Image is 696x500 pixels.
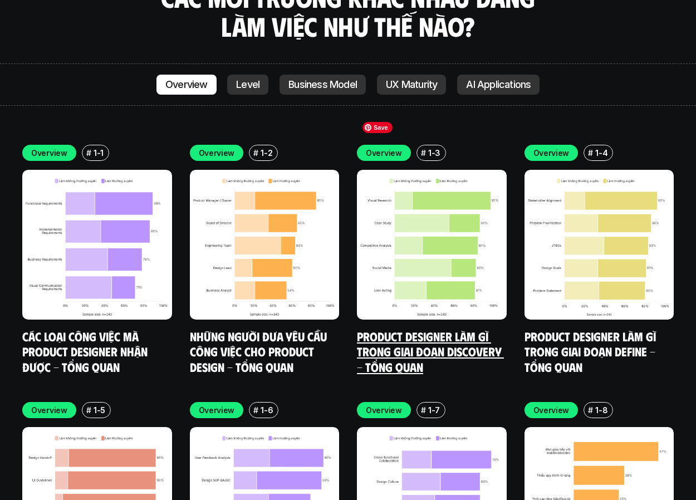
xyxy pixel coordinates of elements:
[227,75,268,95] a: Level
[428,147,440,159] p: 1-3
[362,122,393,133] span: Save
[199,147,235,159] p: Overview
[31,404,67,416] p: Overview
[86,406,91,414] h6: #
[466,79,531,90] p: AI Applications
[386,79,437,90] p: UX Maturity
[253,149,258,157] h6: #
[280,75,366,95] a: Business Model
[457,75,540,95] a: AI Applications
[22,329,150,374] a: Các loại công việc mà Product Designer nhận được - Tổng quan
[190,329,330,374] a: Những người đưa yêu cầu công việc cho Product Design - Tổng quan
[357,329,504,374] a: Product Designer làm gì trong giai đoạn Discovery - Tổng quan
[199,404,235,416] p: Overview
[236,79,259,90] p: Level
[533,147,570,159] p: Overview
[377,75,446,95] a: UX Maturity
[288,79,357,90] p: Business Model
[94,404,105,416] p: 1-5
[261,147,272,159] p: 1-2
[253,406,258,414] h6: #
[366,404,402,416] p: Overview
[421,149,426,157] h6: #
[261,404,273,416] p: 1-6
[94,147,104,159] p: 1-1
[595,404,607,416] p: 1-8
[156,75,217,95] a: Overview
[588,149,593,157] h6: #
[421,406,426,414] h6: #
[595,147,607,159] p: 1-4
[31,147,67,159] p: Overview
[165,79,208,90] p: Overview
[86,149,91,157] h6: #
[428,404,440,416] p: 1-7
[533,404,570,416] p: Overview
[588,406,593,414] h6: #
[366,147,402,159] p: Overview
[525,329,659,374] a: Product Designer làm gì trong giai đoạn Define - Tổng quan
